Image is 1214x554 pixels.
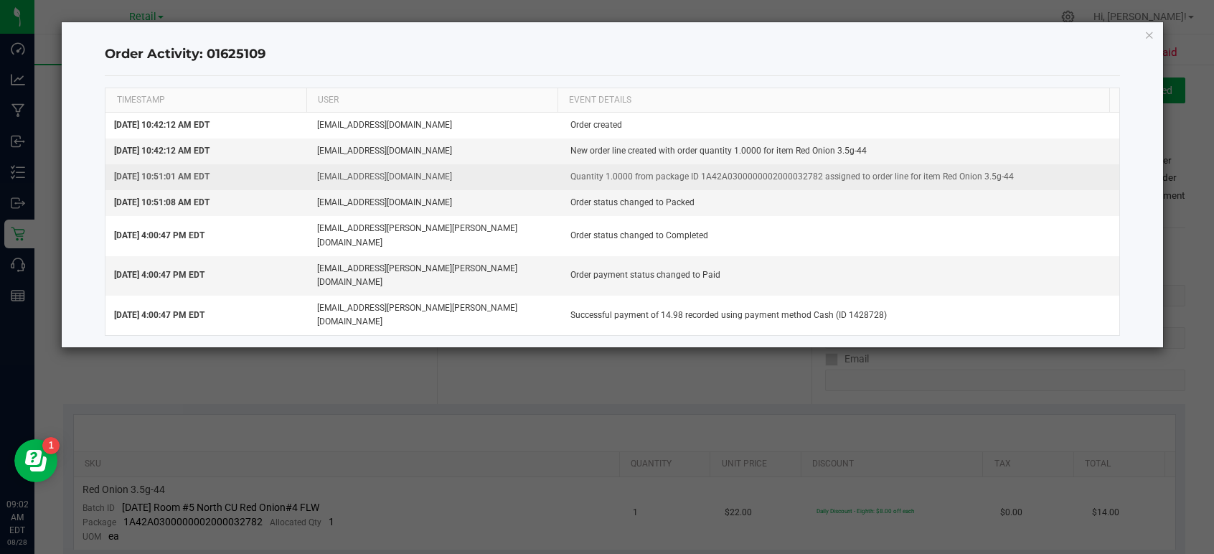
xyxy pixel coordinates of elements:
span: [DATE] 10:42:12 AM EDT [114,146,210,156]
th: USER [306,88,557,113]
td: New order line created with order quantity 1.0000 for item Red Onion 3.5g-44 [562,138,1119,164]
span: [DATE] 10:51:01 AM EDT [114,172,210,182]
iframe: Resource center unread badge [42,437,60,454]
td: [EMAIL_ADDRESS][DOMAIN_NAME] [309,164,562,190]
td: [EMAIL_ADDRESS][PERSON_NAME][PERSON_NAME][DOMAIN_NAME] [309,296,562,334]
td: [EMAIL_ADDRESS][PERSON_NAME][PERSON_NAME][DOMAIN_NAME] [309,256,562,296]
th: TIMESTAMP [105,88,306,113]
span: [DATE] 10:42:12 AM EDT [114,120,210,130]
td: Order status changed to Completed [562,216,1119,255]
span: [DATE] 4:00:47 PM EDT [114,310,204,320]
h4: Order Activity: 01625109 [105,45,1119,64]
span: [DATE] 10:51:08 AM EDT [114,197,210,207]
td: [EMAIL_ADDRESS][DOMAIN_NAME] [309,138,562,164]
td: Order status changed to Packed [562,190,1119,216]
iframe: Resource center [14,439,57,482]
td: [EMAIL_ADDRESS][DOMAIN_NAME] [309,190,562,216]
td: Order payment status changed to Paid [562,256,1119,296]
td: Quantity 1.0000 from package ID 1A42A0300000002000032782 assigned to order line for item Red Onio... [562,164,1119,190]
td: Order created [562,113,1119,138]
td: [EMAIL_ADDRESS][DOMAIN_NAME] [309,113,562,138]
td: [EMAIL_ADDRESS][PERSON_NAME][PERSON_NAME][DOMAIN_NAME] [309,216,562,255]
td: Successful payment of 14.98 recorded using payment method Cash (ID 1428728) [562,296,1119,334]
span: [DATE] 4:00:47 PM EDT [114,270,204,280]
span: [DATE] 4:00:47 PM EDT [114,230,204,240]
th: EVENT DETAILS [557,88,1109,113]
